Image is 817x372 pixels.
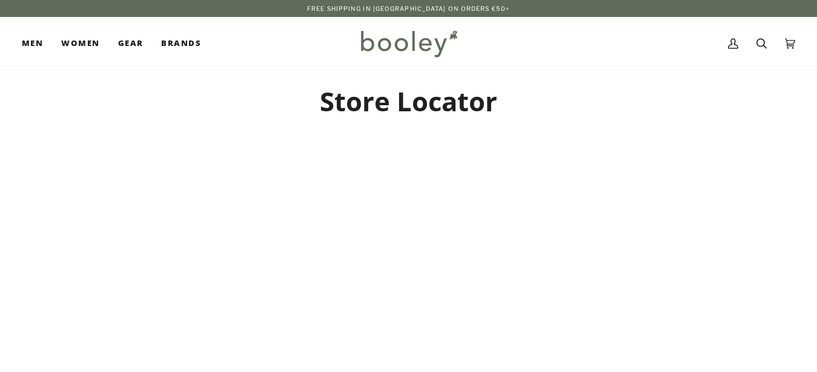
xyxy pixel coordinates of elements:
[161,38,201,50] span: Brands
[22,85,795,118] h2: Store Locator
[52,17,108,70] a: Women
[22,17,52,70] a: Men
[118,38,144,50] span: Gear
[307,4,510,13] p: Free Shipping in [GEOGRAPHIC_DATA] on Orders €50+
[356,26,461,61] img: Booley
[61,38,99,50] span: Women
[109,17,153,70] a: Gear
[152,17,210,70] a: Brands
[22,38,43,50] span: Men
